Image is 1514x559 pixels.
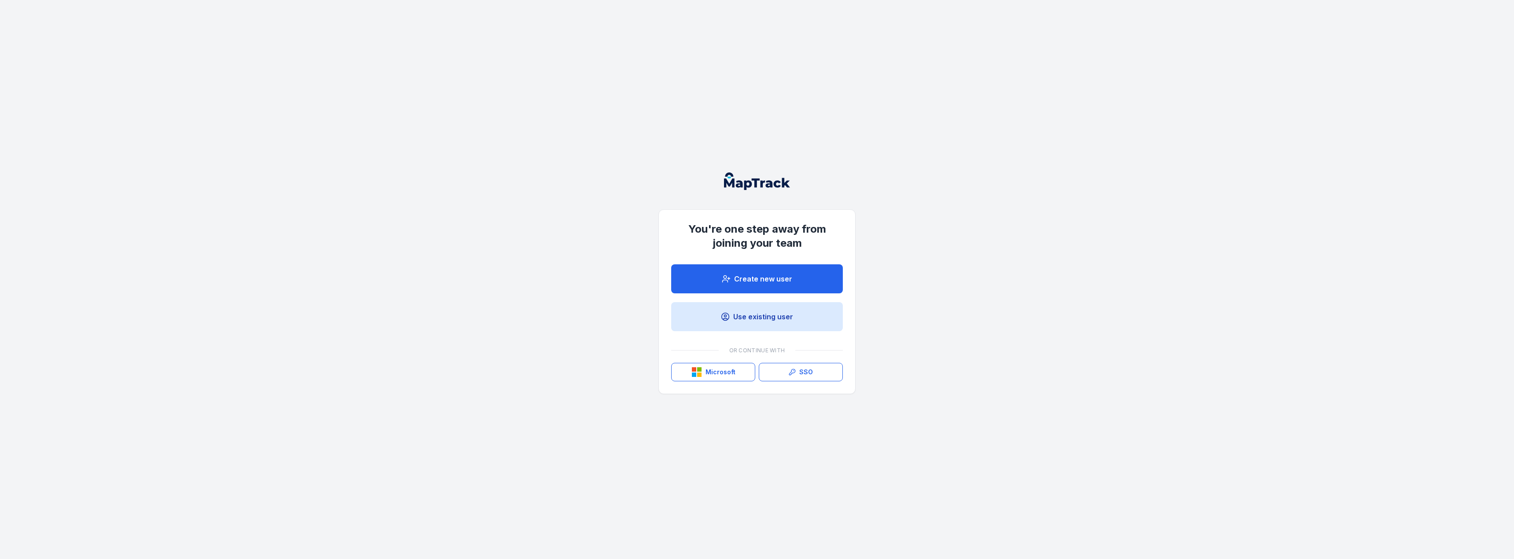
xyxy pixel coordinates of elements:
div: Or continue with [671,342,843,359]
button: Microsoft [671,363,755,381]
a: Use existing user [671,302,843,331]
a: SSO [759,363,843,381]
a: Create new user [671,264,843,293]
nav: Global [710,172,804,190]
h1: You're one step away from joining your team [671,222,843,250]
